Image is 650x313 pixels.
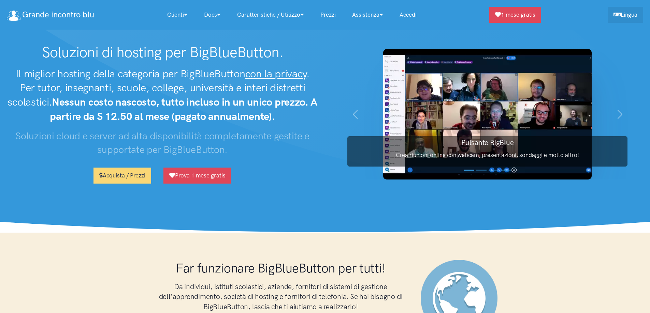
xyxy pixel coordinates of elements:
a: Assistenza [344,7,391,22]
img: logo [7,11,20,21]
a: Lingua [608,7,643,23]
h3: Pulsante BigBlue [347,138,627,147]
h3: Da individui, istituti scolastici, aziende, fornitori di sistemi di gestione dell'apprendimento, ... [155,282,407,312]
h3: Soluzioni cloud e server ad alta disponibilità completamente gestite e supportate per BigBlueButton. [7,129,318,157]
h1: Far funzionare BigBlueButton per tutti! [155,260,407,276]
u: con la privacy [245,67,307,80]
a: 1 mese gratis [489,7,541,23]
a: Accedi [391,7,425,22]
a: Prova 1 mese gratis [163,168,231,184]
h1: Soluzioni di hosting per BigBlueButton. [7,44,318,61]
img: Schermata del pulsante BigBlue [383,49,592,179]
a: Acquista / Prezzi [93,168,151,184]
h2: Il miglior hosting della categoria per BigBlueButton . Per tutor, insegnanti, scuole, college, un... [7,67,318,124]
p: Crea riunioni online con webcam, presentazioni, sondaggi e molto altro! [347,151,627,160]
a: Caratteristiche / Utilizzo [229,7,312,22]
strong: Nessun costo nascosto, tutto incluso in un unico prezzo. A partire da $ 12.50 al mese (pagato ann... [50,96,317,123]
a: Docs [196,7,229,22]
a: Prezzi [312,7,344,22]
a: Grande incontro blu [7,7,94,22]
a: Clienti [159,7,196,22]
